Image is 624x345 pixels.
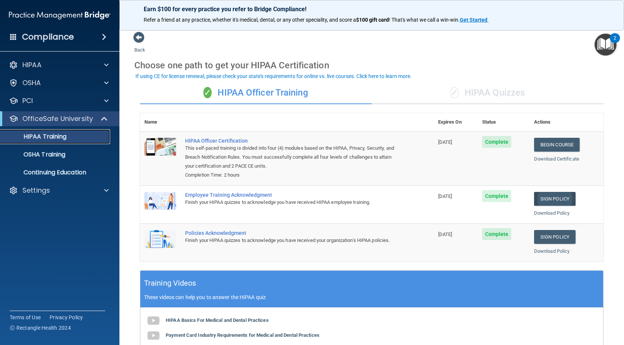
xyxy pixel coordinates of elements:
[356,17,389,23] strong: $100 gift card
[144,6,600,13] p: Earn $100 for every practice you refer to Bridge Compliance!
[185,192,396,198] div: Employee Training Acknowledgment
[534,248,570,254] a: Download Policy
[5,151,65,158] p: OSHA Training
[372,82,603,104] div: HIPAA Quizzes
[22,32,74,42] h4: Compliance
[144,17,356,23] span: Refer a friend at any practice, whether it's medical, dental, or any other speciality, and score a
[530,113,603,131] th: Actions
[10,314,41,321] a: Terms of Use
[534,230,575,244] a: Sign Policy
[50,314,83,321] a: Privacy Policy
[9,186,109,195] a: Settings
[460,17,489,23] a: Get Started
[482,228,512,240] span: Complete
[135,74,412,79] div: If using CE for license renewal, please check your state's requirements for online vs. live cours...
[185,144,396,171] div: This self-paced training is divided into four (4) modules based on the HIPAA, Privacy, Security, ...
[9,8,110,23] img: PMB logo
[534,138,580,152] a: Begin Course
[389,17,460,23] span: ! That's what we call a win-win.
[166,317,269,323] b: HIPAA Basics For Medical and Dental Practices
[5,169,107,176] p: Continuing Education
[146,313,161,328] img: gray_youtube_icon.38fcd6cc.png
[185,198,396,207] div: Finish your HIPAA quizzes to acknowledge you have received HIPAA employee training.
[185,138,396,144] a: HIPAA Officer Certification
[482,136,512,148] span: Complete
[438,231,452,237] span: [DATE]
[22,114,93,123] p: OfficeSafe University
[614,38,616,48] div: 2
[534,156,579,162] a: Download Certificate
[482,190,512,202] span: Complete
[434,113,478,131] th: Expires On
[185,230,396,236] div: Policies Acknowledgment
[478,113,530,131] th: Status
[144,294,599,300] p: These videos can help you to answer the HIPAA quiz
[595,34,617,56] button: Open Resource Center, 2 new notifications
[9,60,109,69] a: HIPAA
[22,186,50,195] p: Settings
[9,78,109,87] a: OSHA
[134,72,413,80] button: If using CE for license renewal, please check your state's requirements for online vs. live cours...
[134,38,145,53] a: Back
[166,332,319,338] b: Payment Card Industry Requirements for Medical and Dental Practices
[185,236,396,245] div: Finish your HIPAA quizzes to acknowledge you have received your organization’s HIPAA policies.
[534,210,570,216] a: Download Policy
[134,55,609,76] div: Choose one path to get your HIPAA Certification
[10,324,71,332] span: Ⓒ Rectangle Health 2024
[140,82,372,104] div: HIPAA Officer Training
[22,96,33,105] p: PCI
[534,192,575,206] a: Sign Policy
[438,193,452,199] span: [DATE]
[22,78,41,87] p: OSHA
[146,328,161,343] img: gray_youtube_icon.38fcd6cc.png
[203,87,212,98] span: ✓
[144,277,196,290] h5: Training Videos
[185,171,396,180] div: Completion Time: 2 hours
[438,139,452,145] span: [DATE]
[460,17,487,23] strong: Get Started
[9,114,108,123] a: OfficeSafe University
[450,87,459,98] span: ✓
[5,133,66,140] p: HIPAA Training
[9,96,109,105] a: PCI
[22,60,41,69] p: HIPAA
[140,113,181,131] th: Name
